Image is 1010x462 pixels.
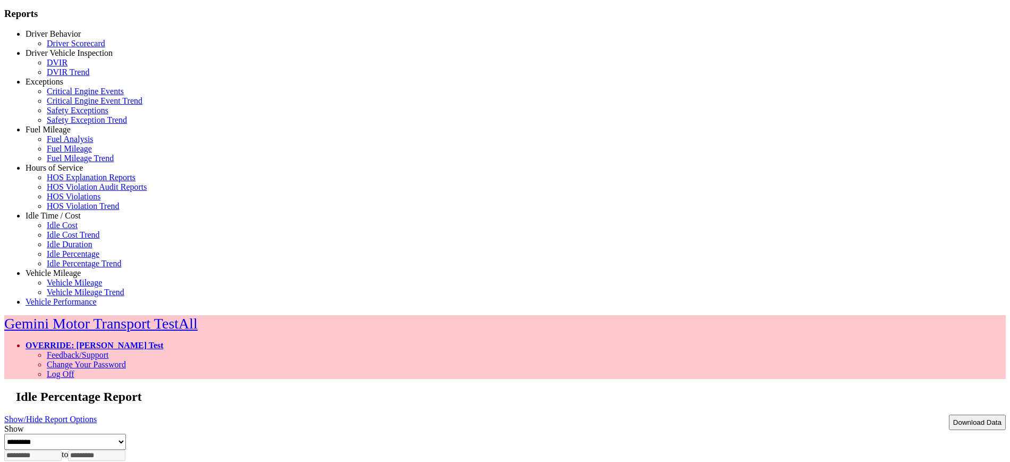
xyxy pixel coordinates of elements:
[47,259,121,268] a: Idle Percentage Trend
[949,415,1006,430] button: Download Data
[47,192,100,201] a: HOS Violations
[26,48,113,57] a: Driver Vehicle Inspection
[47,230,100,239] a: Idle Cost Trend
[47,182,147,191] a: HOS Violation Audit Reports
[47,154,114,163] a: Fuel Mileage Trend
[47,115,127,124] a: Safety Exception Trend
[4,412,97,426] a: Show/Hide Report Options
[47,144,92,153] a: Fuel Mileage
[26,268,81,278] a: Vehicle Mileage
[26,77,63,86] a: Exceptions
[26,211,81,220] a: Idle Time / Cost
[47,249,99,258] a: Idle Percentage
[4,315,198,332] a: Gemini Motor Transport TestAll
[47,58,67,67] a: DVIR
[62,450,68,459] span: to
[47,369,74,379] a: Log Off
[47,288,124,297] a: Vehicle Mileage Trend
[26,341,164,350] a: OVERRIDE: [PERSON_NAME] Test
[16,390,1006,404] h2: Idle Percentage Report
[4,424,23,433] label: Show
[47,39,105,48] a: Driver Scorecard
[4,8,1006,20] h3: Reports
[47,201,120,211] a: HOS Violation Trend
[47,360,126,369] a: Change Your Password
[47,173,135,182] a: HOS Explanation Reports
[47,240,92,249] a: Idle Duration
[47,68,89,77] a: DVIR Trend
[47,278,102,287] a: Vehicle Mileage
[47,221,78,230] a: Idle Cost
[47,350,108,359] a: Feedback/Support
[47,87,124,96] a: Critical Engine Events
[26,163,83,172] a: Hours of Service
[47,135,94,144] a: Fuel Analysis
[26,297,97,306] a: Vehicle Performance
[26,125,71,134] a: Fuel Mileage
[47,96,142,105] a: Critical Engine Event Trend
[26,29,81,38] a: Driver Behavior
[47,106,108,115] a: Safety Exceptions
